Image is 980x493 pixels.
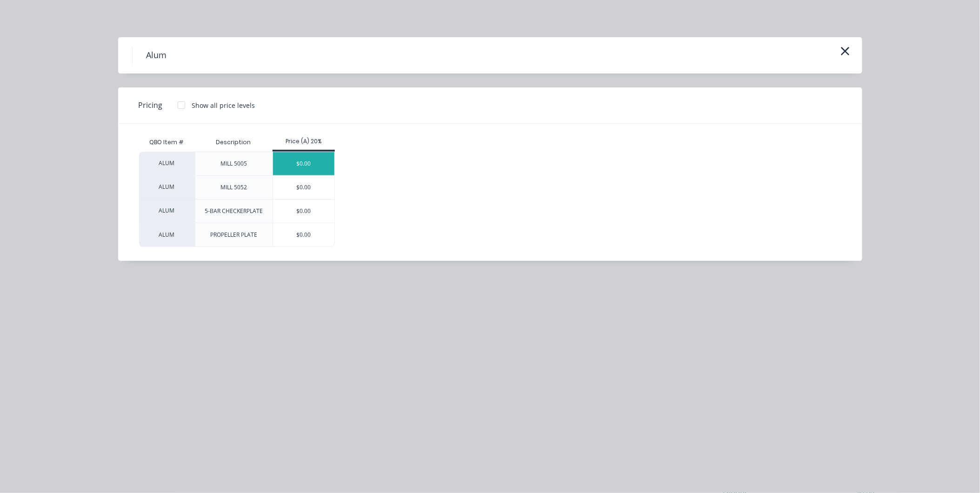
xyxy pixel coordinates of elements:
div: Show all price levels [192,100,255,110]
div: ALUM [139,223,195,247]
div: $0.00 [273,176,335,199]
div: ALUM [139,152,195,175]
span: Pricing [139,100,163,111]
div: QBO Item # [139,133,195,152]
div: 5-BAR CHECKERPLATE [205,207,263,215]
div: ALUM [139,175,195,199]
div: Price (A) 20% [273,137,335,146]
div: MILL 5052 [220,183,247,192]
div: $0.00 [273,223,335,246]
div: Description [209,131,259,154]
h4: Alum [132,47,181,64]
div: $0.00 [273,200,335,223]
div: MILL 5005 [220,160,247,168]
div: $0.00 [273,152,335,175]
div: PROPELLER PLATE [210,231,257,239]
div: ALUM [139,199,195,223]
